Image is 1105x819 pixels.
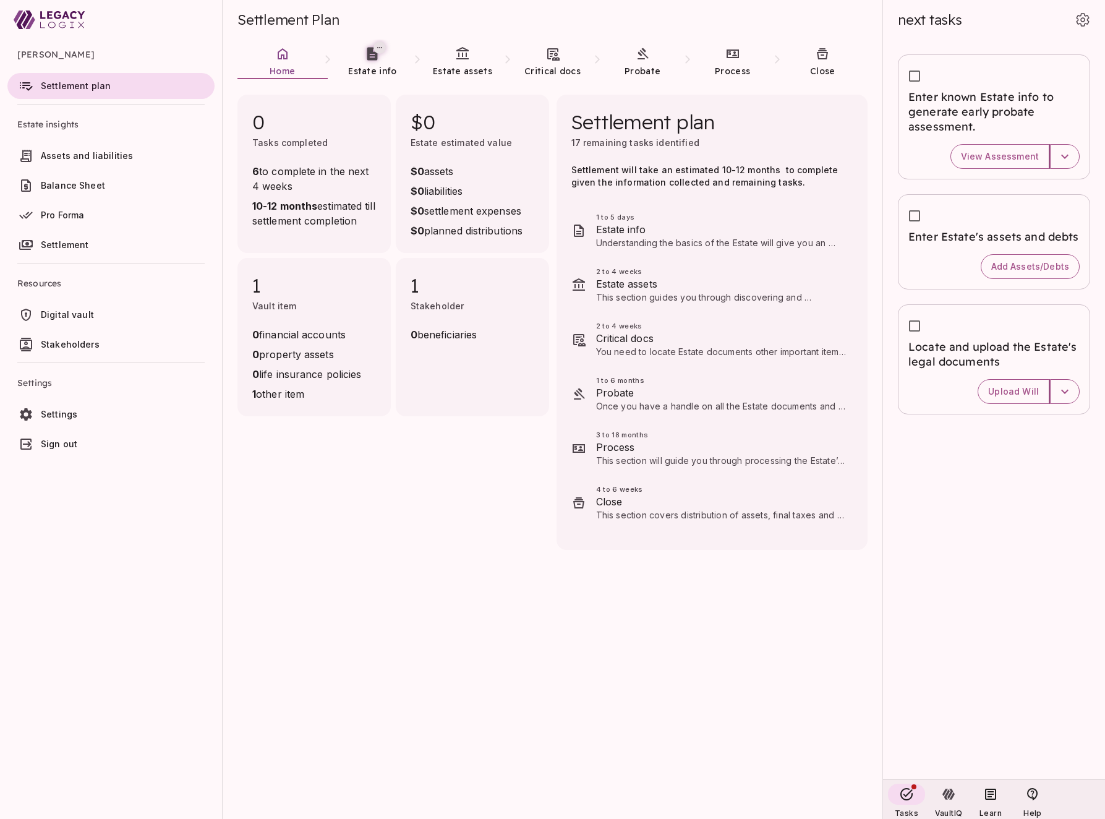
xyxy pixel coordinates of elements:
[596,430,848,440] span: 3 to 18 months
[270,66,295,77] span: Home
[596,331,848,346] span: Critical docs
[396,95,549,253] div: $0Estate estimated value$0assets$0liabilities$0settlement expenses$0planned distributions
[411,184,523,199] span: liabilities
[252,273,376,298] span: 1
[41,210,84,220] span: Pro Forma
[252,368,259,380] strong: 0
[625,66,660,77] span: Probate
[1023,808,1041,818] span: Help
[252,109,376,134] span: 0
[596,237,848,249] p: Understanding the basics of the Estate will give you an early perspective on what’s in store for ...
[411,225,424,237] strong: $0
[898,194,1090,289] div: Enter Estate's assets and debtsAdd Assets/Debts
[411,205,424,217] strong: $0
[596,510,844,570] span: This section covers distribution of assets, final taxes and accounting, and how to wrap things up...
[41,180,105,191] span: Balance Sheet
[7,232,215,258] a: Settlement
[411,327,477,342] span: beneficiaries
[557,367,868,421] div: 1 to 6 monthsProbateOnce you have a handle on all the Estate documents and assets, you can make a...
[950,144,1049,169] button: View Assessment
[252,387,361,401] span: other item
[908,229,1080,244] span: Enter Estate's assets and debts
[596,212,848,222] span: 1 to 5 days
[252,164,376,194] span: to complete in the next 4 weeks
[433,66,492,77] span: Estate assets
[252,327,361,342] span: financial accounts
[41,339,100,349] span: Stakeholders
[7,143,215,169] a: Assets and liabilities
[411,137,512,148] span: Estate estimated value
[237,258,391,416] div: 1Vault item0financial accounts0property assets0life insurance policies1other item
[898,304,1090,414] div: Locate and upload the Estate's legal documentsUpload Will
[988,386,1039,397] span: Upload Will
[17,109,205,139] span: Estate insights
[961,151,1039,162] span: View Assessment
[935,808,962,818] span: VaultIQ
[981,254,1080,279] button: Add Assets/Debts
[252,347,361,362] span: property assets
[557,312,868,367] div: 2 to 4 weeksCritical docsYou need to locate Estate documents other important items to settle the ...
[571,165,841,187] span: Settlement will take an estimated 10-12 months to complete given the information collected and re...
[596,484,848,494] span: 4 to 6 weeks
[252,388,256,400] strong: 1
[252,165,259,178] strong: 6
[908,90,1080,134] span: Enter known Estate info to generate early probate assessment.
[7,431,215,457] a: Sign out
[348,66,396,77] span: Estate info
[237,95,391,253] div: 0Tasks completed6to complete in the next 4 weeks10-12 monthsestimated till settlement completion
[237,11,339,28] span: Settlement Plan
[898,54,1090,179] div: Enter known Estate info to generate early probate assessment.View Assessment
[524,66,581,77] span: Critical docs
[252,301,297,311] span: Vault item
[596,401,848,510] span: Once you have a handle on all the Estate documents and assets, you can make a final determination...
[41,80,111,91] span: Settlement plan
[908,340,1080,369] span: Locate and upload the Estate's legal documents
[7,332,215,358] a: Stakeholders
[557,204,868,258] div: 1 to 5 daysEstate infoUnderstanding the basics of the Estate will give you an early perspective o...
[557,476,868,530] div: 4 to 6 weeksCloseThis section covers distribution of assets, final taxes and accounting, and how ...
[411,223,523,238] span: planned distributions
[17,268,205,298] span: Resources
[715,66,750,77] span: Process
[252,200,317,212] strong: 10-12 months
[411,164,523,179] span: assets
[411,301,464,311] span: Stakeholder
[252,367,361,382] span: life insurance policies
[978,379,1049,404] button: Upload Will
[979,808,1002,818] span: Learn
[571,109,715,134] span: Settlement plan
[596,346,847,406] span: You need to locate Estate documents other important items to settle the Estate, such as insurance...
[7,173,215,199] a: Balance Sheet
[411,328,417,341] strong: 0
[596,494,848,509] span: Close
[252,328,259,341] strong: 0
[810,66,835,77] span: Close
[596,321,848,331] span: 2 to 4 weeks
[17,40,205,69] span: [PERSON_NAME]
[7,401,215,427] a: Settings
[596,277,848,291] span: Estate assets
[991,261,1069,272] span: Add Assets/Debts
[411,273,534,298] span: 1
[571,137,699,148] span: 17 remaining tasks identified
[411,204,523,218] span: settlement expenses
[396,258,549,416] div: 1Stakeholder0beneficiaries
[557,258,868,312] div: 2 to 4 weeksEstate assetsThis section guides you through discovering and documenting the deceased...
[41,439,77,449] span: Sign out
[17,368,205,398] span: Settings
[41,309,94,320] span: Digital vault
[41,239,89,250] span: Settlement
[596,222,848,237] span: Estate info
[7,73,215,99] a: Settlement plan
[41,150,133,161] span: Assets and liabilities
[596,440,848,455] span: Process
[557,421,868,476] div: 3 to 18 monthsProcessThis section will guide you through processing the Estate’s assets. Tasks re...
[252,348,259,361] strong: 0
[895,808,918,818] span: Tasks
[596,385,848,400] span: Probate
[411,165,424,178] strong: $0
[596,267,848,277] span: 2 to 4 weeks
[596,375,848,385] span: 1 to 6 months
[596,292,847,377] span: This section guides you through discovering and documenting the deceased's financial assets and l...
[411,185,424,197] strong: $0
